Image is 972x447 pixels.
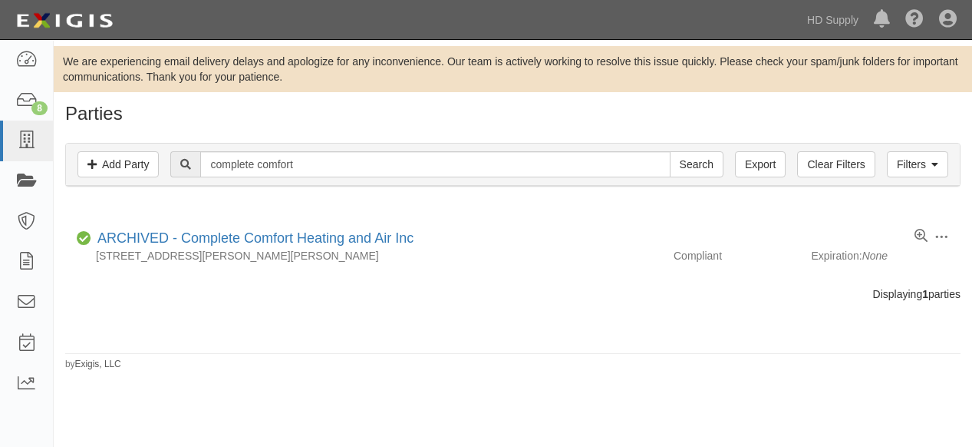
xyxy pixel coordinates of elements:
[862,250,888,262] i: None
[12,7,117,35] img: logo-5460c22ac91f19d4615b14bd174203de0afe785f0fc80cf4dbbc73dc1793850b.png
[914,229,928,244] a: View results summary
[97,230,414,246] a: ARCHIVED - Complete Comfort Heating and Air Inc
[54,54,972,84] div: We are experiencing email delivery delays and apologize for any inconvenience. Our team is active...
[905,11,924,29] i: Help Center - Complianz
[54,286,972,302] div: Displaying parties
[200,151,670,177] input: Search
[31,101,48,115] div: 8
[91,229,414,249] div: Complete Comfort Heating and Air Inc
[735,151,786,177] a: Export
[797,151,875,177] a: Clear Filters
[75,359,121,369] a: Exigis, LLC
[887,151,948,177] a: Filters
[670,151,723,177] input: Search
[799,5,866,35] a: HD Supply
[65,104,960,124] h1: Parties
[77,151,159,177] a: Add Party
[77,233,91,244] i: Compliant
[922,288,928,300] b: 1
[65,358,121,371] small: by
[662,248,812,263] div: Compliant
[812,248,961,263] div: Expiration:
[65,248,662,263] div: [STREET_ADDRESS][PERSON_NAME][PERSON_NAME]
